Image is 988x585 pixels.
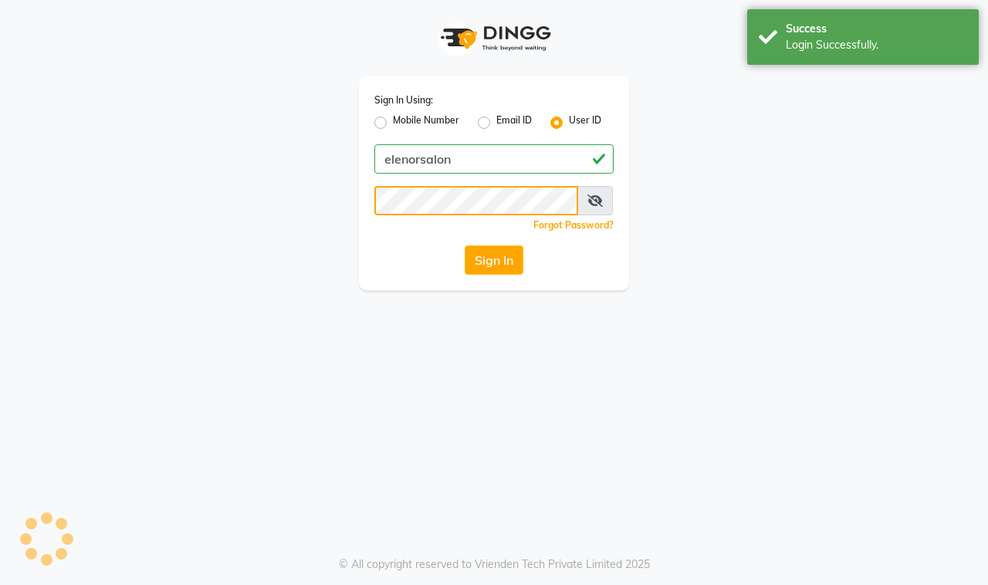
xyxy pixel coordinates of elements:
[393,113,459,132] label: Mobile Number
[786,37,967,53] div: Login Successfully.
[465,245,523,275] button: Sign In
[786,21,967,37] div: Success
[496,113,532,132] label: Email ID
[374,186,578,215] input: Username
[374,93,433,107] label: Sign In Using:
[432,15,556,61] img: logo1.svg
[374,144,614,174] input: Username
[569,113,601,132] label: User ID
[533,219,614,231] a: Forgot Password?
